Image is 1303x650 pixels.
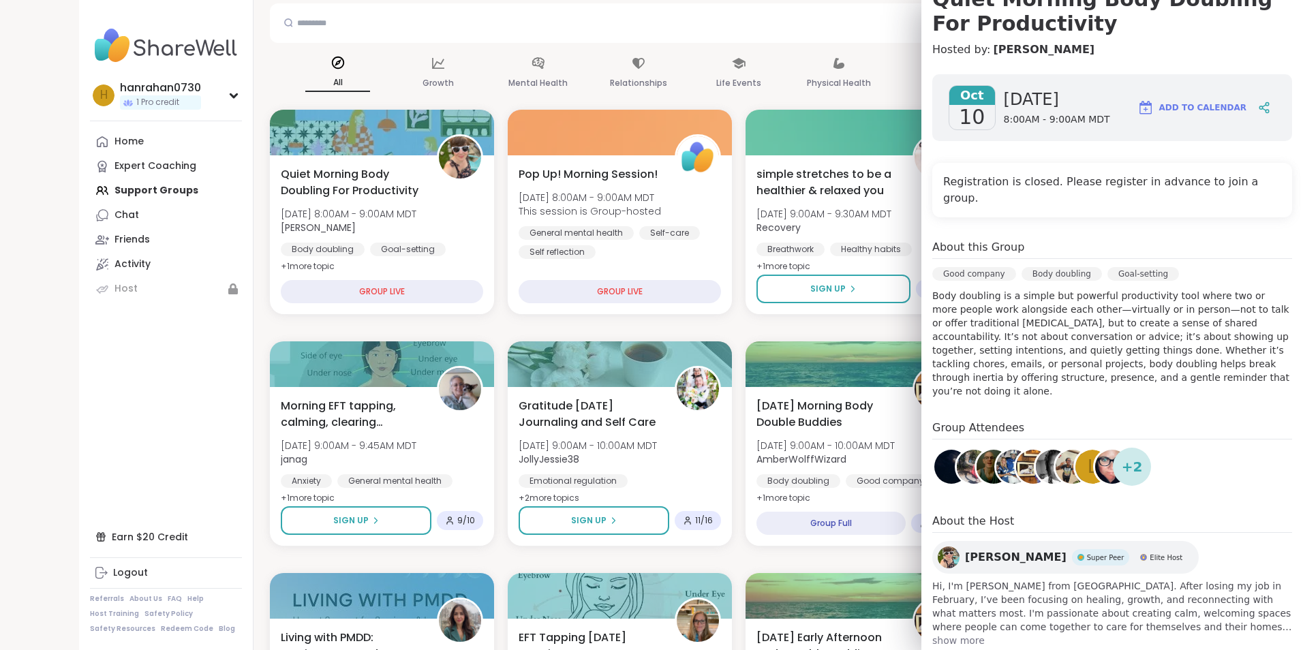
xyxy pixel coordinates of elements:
img: bookstar [977,450,1011,484]
img: Tasha_Chi [1036,450,1070,484]
div: Body doubling [281,243,365,256]
a: bookstar [975,448,1013,486]
img: Adrienne_QueenOfTheDawn [439,136,481,179]
b: JollyJessie38 [519,452,579,466]
img: anchor [957,450,991,484]
img: Elite Host [1140,554,1147,561]
div: Goal-setting [1107,267,1179,281]
span: Sign Up [810,283,846,295]
b: AmberWolffWizard [756,452,846,466]
a: Home [90,129,242,154]
a: anchor [955,448,993,486]
img: Recovery [915,136,957,179]
div: Healthy habits [830,243,912,256]
span: [PERSON_NAME] [965,549,1067,566]
span: 9 / 10 [457,515,475,526]
span: 1 Pro credit [136,97,179,108]
a: Redeem Code [161,624,213,634]
a: Expert Coaching [90,154,242,179]
div: General mental health [519,226,634,240]
a: L [1073,448,1112,486]
span: h [100,87,108,104]
b: Recovery [756,221,801,234]
a: Logout [90,561,242,585]
div: Host [114,282,138,296]
p: Growth [423,75,454,91]
img: AmberWolffWizard [915,368,957,410]
span: This session is Group-hosted [519,204,661,218]
a: QueenOfTheNight [932,448,970,486]
div: Activity [114,258,151,271]
span: 10 [959,105,985,129]
img: AmberWolffWizard [915,600,957,642]
span: [DATE] 9:00AM - 9:30AM MDT [756,207,891,221]
span: 11 / 16 [695,515,713,526]
img: mollie1 [439,600,481,642]
h4: Hosted by: [932,42,1292,58]
div: Chat [114,208,139,222]
span: L [1088,454,1098,480]
a: Safety Resources [90,624,155,634]
button: Sign Up [756,275,910,303]
a: Tasha_Chi [1034,448,1072,486]
a: suzandavis55 [994,448,1032,486]
img: Super Peer [1077,554,1084,561]
a: Makena [1054,448,1092,486]
button: Sign Up [519,506,669,535]
div: Good company [846,474,935,488]
a: Adrienne_QueenOfTheDawn[PERSON_NAME]Super PeerSuper PeerElite HostElite Host [932,541,1199,574]
div: Body doubling [1022,267,1102,281]
div: Self-care [639,226,700,240]
img: suzandavis55 [996,450,1030,484]
h4: About the Host [932,513,1292,533]
div: Expert Coaching [114,159,196,173]
span: Add to Calendar [1159,102,1246,114]
span: Elite Host [1150,553,1182,563]
button: Add to Calendar [1131,91,1253,124]
div: Body doubling [756,474,840,488]
a: [PERSON_NAME] [993,42,1094,58]
img: Adrienne_QueenOfTheDawn [938,546,960,568]
span: Morning EFT tapping, calming, clearing exercises [281,398,422,431]
div: Earn $20 Credit [90,525,242,549]
div: Breathwork [756,243,825,256]
span: Pop Up! Morning Session! [519,166,658,183]
p: Body doubling is a simple but powerful productivity tool where two or more people work alongside ... [932,289,1292,398]
p: Life Events [716,75,761,91]
a: Chat [90,203,242,228]
span: show more [932,634,1292,647]
div: Friends [114,233,150,247]
div: Logout [113,566,148,580]
span: Quiet Morning Body Doubling For Productivity [281,166,422,199]
span: Oct [949,86,995,105]
button: Sign Up [281,506,431,535]
span: Gratitude [DATE] Journaling and Self Care [519,398,660,431]
span: [DATE] 8:00AM - 9:00AM MDT [519,191,661,204]
span: [DATE] 9:00AM - 10:00AM MDT [756,439,895,452]
img: ShareWell Nav Logo [90,22,242,69]
h4: About this Group [932,239,1024,256]
span: Super Peer [1087,553,1124,563]
a: Help [187,594,204,604]
b: janag [281,452,307,466]
p: Relationships [610,75,667,91]
a: Referrals [90,594,124,604]
div: hanrahan0730 [120,80,201,95]
a: Manda4444 [1093,448,1131,486]
span: [DATE] 9:00AM - 9:45AM MDT [281,439,416,452]
a: Friends [90,228,242,252]
span: [DATE] 9:00AM - 10:00AM MDT [519,439,657,452]
div: General mental health [337,474,453,488]
span: [DATE] 8:00AM - 9:00AM MDT [281,207,416,221]
img: ShareWell Logomark [1137,99,1154,116]
img: AmberWolffWizard [1016,450,1050,484]
b: [PERSON_NAME] [281,221,356,234]
span: Sign Up [571,514,607,527]
span: [DATE] [1004,89,1110,110]
h4: Registration is closed. Please register in advance to join a group. [943,174,1281,206]
img: Jill_B_Gratitude [677,600,719,642]
div: Home [114,135,144,149]
img: ShareWell [677,136,719,179]
div: Goal-setting [370,243,446,256]
span: + 2 [1122,456,1143,477]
